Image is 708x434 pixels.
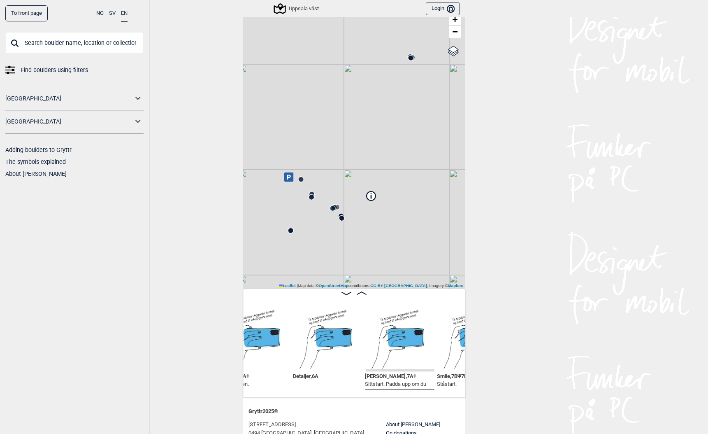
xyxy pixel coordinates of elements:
a: About [PERSON_NAME] [386,421,440,427]
img: Bilde Mangler [437,300,506,369]
a: [GEOGRAPHIC_DATA] [5,116,133,128]
button: NO [96,5,104,21]
p: Ståstart. [437,380,470,388]
div: Uppsala väst [275,4,319,14]
a: Leaflet [279,283,296,288]
span: + [452,14,457,24]
span: Detaljer , 6A [293,371,318,379]
span: [PERSON_NAME] , 7A+ [365,371,416,379]
div: Gryttr 2025 © [248,403,460,420]
a: Adding boulders to Gryttr [5,147,72,153]
button: SV [109,5,116,21]
span: Smile , 7B Ψ 7B+ [437,371,470,379]
a: The symbols explained [5,159,66,165]
span: | [297,283,298,288]
button: EN [121,5,128,22]
a: Mapbox [448,283,463,288]
input: Search boulder name, location or collection [5,32,144,54]
a: CC-BY-[GEOGRAPHIC_DATA] [370,283,427,288]
a: [GEOGRAPHIC_DATA] [5,93,133,105]
span: Find boulders using filters [21,64,88,76]
img: Bilde Mangler [365,300,434,369]
a: Zoom in [449,13,461,26]
a: OpenStreetMap [319,283,348,288]
a: Layers [446,42,461,60]
div: Map data © contributors, , Imagery © [277,283,465,289]
a: Find boulders using filters [5,64,144,76]
img: Bilde Mangler [293,300,362,369]
img: Bilde Mangler [221,300,290,369]
p: Sittstart. Padda upp om du [365,380,426,388]
button: Login [426,2,460,16]
span: [STREET_ADDRESS] [248,420,296,429]
span: − [452,26,457,37]
a: Zoom out [449,26,461,38]
a: To front page [5,5,48,21]
a: About [PERSON_NAME] [5,170,67,177]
